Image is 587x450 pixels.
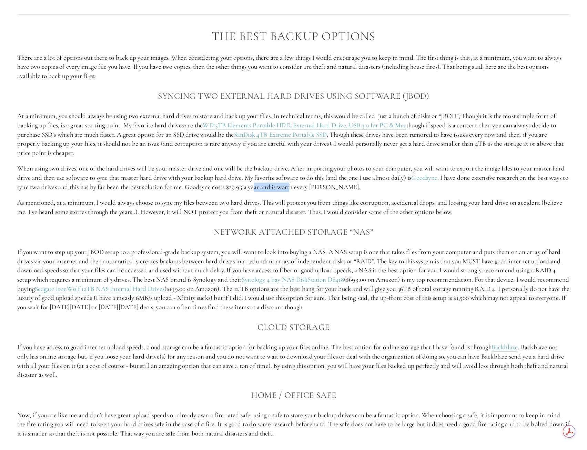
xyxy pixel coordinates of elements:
[203,121,406,130] a: WD 5TB Elements Portable HDD, External Hard Drive, USB 3.0 for PC & Mac
[17,89,570,103] h3: Syncing two external hard drives using software (JBOD)
[35,285,164,293] a: Seagate IronWolf 12TB NAS Internal Hard Drives
[17,111,570,157] p: At a minimum, you should always be using two external hard drives to store and back up your files...
[17,164,570,192] p: When using two drives, one of the hard drives will be your master drive and one will be the backu...
[17,411,570,438] p: Now, if you are like me and don’t have great upload speeds or already own a fire rated safe, usin...
[17,388,570,402] h3: Home / Office Safe
[411,174,437,182] a: Goodsync
[17,30,570,43] h2: The Best Backup Options
[234,130,327,139] a: SanDisk 4TB Extreme Portable SSD
[17,320,570,334] h3: Cloud Storage
[17,53,570,81] p: There are a lot of options out there to back up your images. When considering your options, there...
[17,343,570,379] p: If you have access to good internet upload speeds, cloud storage can be a fantastic option for ba...
[17,247,570,312] p: If you want to step up your JBOD setup to a professional-grade backup system, you will want to lo...
[242,275,344,284] a: Synology 4 bay NAS DiskStation DS418
[492,343,518,352] a: Backblaze
[17,225,570,239] h3: Network Attached Storage “NAS”
[17,198,570,216] p: As mentioned, at a minimum, I would always choose to sync my files between two hard drives. This ...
